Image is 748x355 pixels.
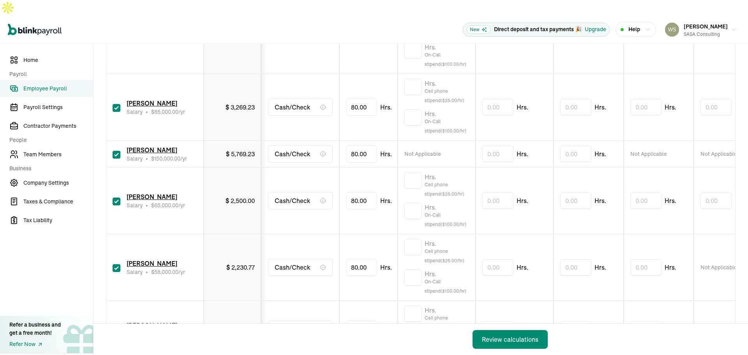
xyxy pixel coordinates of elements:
[665,263,676,272] span: Hrs.
[482,259,513,276] input: 0.00
[151,268,178,276] span: $
[380,196,392,205] span: Hrs.
[425,117,469,136] span: On-Call stipend ($ 100.00 /hr)
[127,201,143,209] span: Salary
[630,99,662,115] input: 0.00
[560,193,591,209] input: 0.00
[23,150,93,159] span: Team Members
[473,330,548,349] button: Review calculations
[425,313,469,332] span: Cell phone stipend ($ 25.00 /hr)
[482,193,513,209] input: 0.00
[226,263,255,272] div: $
[9,340,61,348] a: Refer Now
[23,56,93,64] span: Home
[630,259,662,276] input: 0.00
[585,25,606,34] button: Upgrade
[630,193,662,209] input: 0.00
[146,268,148,276] span: •
[425,50,469,69] span: On-Call stipend ($ 100.00 /hr)
[735,196,746,205] span: Hrs.
[482,321,513,337] input: 0.00
[494,25,582,34] p: Direct deposit and tax payments 🎉
[425,239,469,247] span: Hrs.
[560,259,591,276] input: 0.00
[425,109,469,117] span: Hrs.
[425,277,469,296] span: On-Call stipend ($ 100.00 /hr)
[226,149,255,159] div: $
[517,149,528,159] span: Hrs.
[127,321,177,329] span: [PERSON_NAME]
[709,318,748,355] div: Chat Widget
[380,263,392,272] span: Hrs.
[231,197,255,205] span: 2,500.00
[275,102,310,112] span: Cash/Check
[9,164,88,173] span: Business
[595,263,606,272] span: Hrs.
[482,146,513,162] input: 0.00
[560,99,591,115] input: 0.00
[154,155,180,162] span: 150,000.00
[8,18,62,41] nav: Global
[684,23,728,30] span: [PERSON_NAME]
[425,180,469,199] span: Cell phone stipend ($ 25.00 /hr)
[425,269,469,277] span: Hrs.
[425,306,469,313] span: Hrs.
[380,149,392,159] span: Hrs.
[700,193,732,209] input: 0.00
[127,146,177,154] span: [PERSON_NAME]
[275,263,310,272] span: Cash/Check
[23,216,93,224] span: Tax Liability
[151,155,187,162] span: /yr
[425,203,469,210] span: Hrs.
[226,196,255,205] div: $
[127,155,143,162] span: Salary
[127,99,177,107] span: [PERSON_NAME]
[231,263,255,271] span: 2,230.77
[595,149,606,159] span: Hrs.
[425,210,469,229] span: On-Call stipend ($ 100.00 /hr)
[127,268,143,276] span: Salary
[275,149,310,159] span: Cash/Check
[154,202,178,209] span: 65,000.00
[9,70,88,78] span: Payroll
[482,335,538,344] div: Review calculations
[560,321,591,337] input: 0.00
[665,102,676,112] span: Hrs.
[404,150,441,158] span: Not Applicable
[595,196,606,205] span: Hrs.
[628,25,640,34] span: Help
[517,102,528,112] span: Hrs.
[23,103,93,111] span: Payroll Settings
[127,193,177,201] span: [PERSON_NAME]
[275,196,310,205] span: Cash/Check
[151,202,178,209] span: $
[146,155,148,162] span: •
[9,136,88,144] span: People
[466,25,491,34] span: New
[154,108,178,115] span: 85,000.00
[630,321,662,337] input: 0.00
[346,99,377,116] input: TextInput
[23,122,93,130] span: Contractor Payments
[425,79,469,87] span: Hrs.
[560,146,591,162] input: 0.00
[127,108,143,116] span: Salary
[425,87,469,105] span: Cell phone stipend ($ 25.00 /hr)
[346,145,377,162] input: TextInput
[665,196,676,205] span: Hrs.
[380,102,392,112] span: Hrs.
[482,99,513,115] input: 0.00
[735,102,746,112] span: Hrs.
[346,192,377,209] input: TextInput
[346,259,377,276] input: TextInput
[425,42,469,50] span: Hrs.
[517,196,528,205] span: Hrs.
[684,31,728,38] div: SASA Consulting
[154,268,178,276] span: 58,000.00
[151,108,185,116] span: /yr
[146,108,148,116] span: •
[231,103,255,111] span: 3,269.23
[630,150,667,158] span: Not Applicable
